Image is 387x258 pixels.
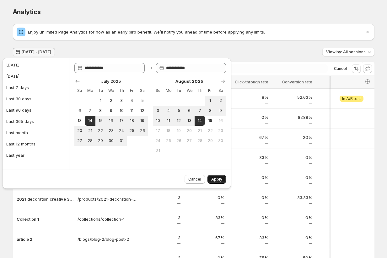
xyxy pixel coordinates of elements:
[363,28,372,36] button: Dismiss notification
[166,128,171,133] span: 18
[74,86,85,96] th: Sunday
[272,234,312,241] p: 0%
[85,106,95,116] button: Monday July 7 2025
[228,134,268,140] p: 67%
[195,136,205,146] button: Thursday August 28 2025
[116,86,126,96] th: Thursday
[272,114,312,120] p: 87.88%
[174,86,184,96] th: Tuesday
[176,138,181,143] span: 26
[322,48,374,56] button: View by: All sessions
[207,138,213,143] span: 29
[85,116,95,126] button: Start of range Monday July 14 2025
[4,82,67,92] button: Last 7 days
[207,128,213,133] span: 22
[342,96,361,101] span: In A/B test
[108,108,114,113] span: 9
[316,174,356,181] p: 1
[17,196,74,202] button: 2021 decoration creative 3D LED night light table lamp children bedroo
[163,116,174,126] button: Monday August 11 2025
[4,60,67,70] button: [DATE]
[174,106,184,116] button: Tuesday August 5 2025
[6,73,19,79] div: [DATE]
[106,106,116,116] button: Wednesday July 9 2025
[127,126,137,136] button: Friday July 25 2025
[184,116,195,126] button: Wednesday August 13 2025
[155,128,161,133] span: 17
[216,96,226,106] button: Saturday August 2 2025
[153,86,163,96] th: Sunday
[187,128,192,133] span: 20
[98,128,103,133] span: 22
[127,86,137,96] th: Friday
[316,114,356,120] p: 30
[228,114,268,120] p: 0%
[73,77,82,86] button: Show previous month, June 2025
[17,236,74,242] button: article 2
[6,129,28,136] div: Last month
[228,174,268,181] p: 0%
[163,86,174,96] th: Monday
[87,138,93,143] span: 28
[140,128,145,133] span: 26
[155,88,161,93] span: Su
[184,126,195,136] button: Wednesday August 20 2025
[78,236,137,242] p: /blogs/blog-2/blog-post-2
[218,138,223,143] span: 30
[216,126,226,136] button: Saturday August 23 2025
[184,234,224,241] p: 67%
[166,118,171,123] span: 11
[4,139,67,149] button: Last 12 months
[163,136,174,146] button: Monday August 25 2025
[331,65,349,72] button: Cancel
[153,116,163,126] button: Sunday August 10 2025
[95,116,106,126] button: Tuesday July 15 2025
[129,108,135,113] span: 11
[98,108,103,113] span: 8
[272,214,312,221] p: 0%
[184,194,224,201] p: 0%
[153,146,163,156] button: Sunday August 31 2025
[205,116,215,126] button: Today Friday August 15 2025
[197,118,202,123] span: 14
[77,128,82,133] span: 20
[316,214,356,221] p: 1
[187,108,192,113] span: 6
[98,138,103,143] span: 29
[129,128,135,133] span: 25
[155,138,161,143] span: 24
[316,234,356,241] p: 1
[28,29,364,35] p: Enjoy unlimited Page Analytics for now as an early bird benefit. We’ll notify you ahead of time b...
[228,94,268,100] p: 8%
[116,126,126,136] button: Thursday July 24 2025
[119,88,124,93] span: Th
[87,118,93,123] span: 14
[140,214,180,221] p: 3
[119,108,124,113] span: 10
[127,96,137,106] button: Friday July 4 2025
[95,86,106,96] th: Tuesday
[176,88,181,93] span: Tu
[174,136,184,146] button: Tuesday August 26 2025
[184,86,195,96] th: Wednesday
[116,106,126,116] button: Thursday July 10 2025
[272,94,312,100] p: 52.63%
[195,86,205,96] th: Thursday
[137,86,148,96] th: Saturday
[98,118,103,123] span: 15
[116,96,126,106] button: Thursday July 3 2025
[174,126,184,136] button: Tuesday August 19 2025
[205,126,215,136] button: Friday August 22 2025
[184,214,224,221] p: 33%
[140,234,180,241] p: 3
[205,136,215,146] button: Friday August 29 2025
[207,108,213,113] span: 8
[282,80,312,84] span: Conversion rate
[106,136,116,146] button: Wednesday July 30 2025
[6,62,19,68] div: [DATE]
[140,194,180,201] p: 3
[316,194,356,201] p: 1
[87,108,93,113] span: 7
